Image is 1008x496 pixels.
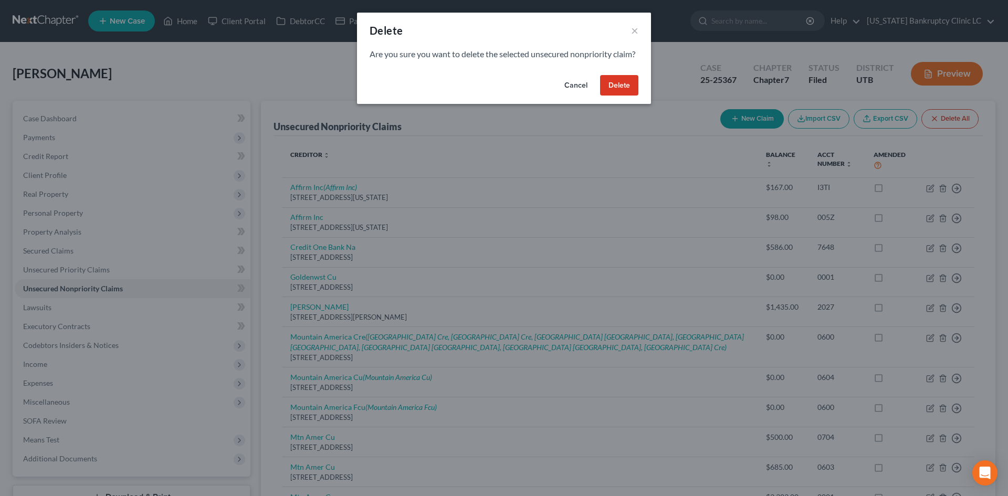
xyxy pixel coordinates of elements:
[600,75,638,96] button: Delete
[631,24,638,37] button: ×
[972,460,997,486] div: Open Intercom Messenger
[556,75,596,96] button: Cancel
[370,23,403,38] div: Delete
[370,48,638,60] p: Are you sure you want to delete the selected unsecured nonpriority claim?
